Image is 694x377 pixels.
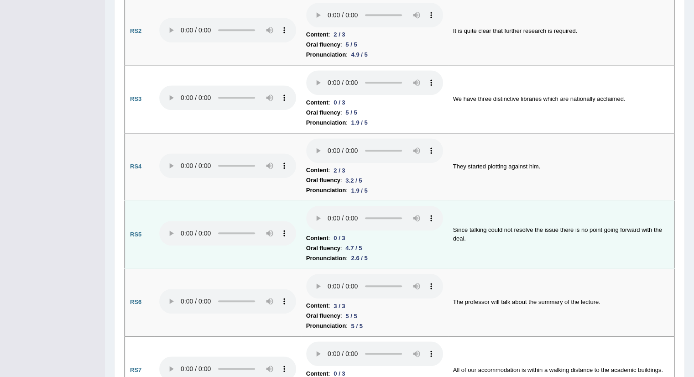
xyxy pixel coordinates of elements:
[348,253,371,263] div: 2.6 / 5
[448,65,674,133] td: We have three distinctive libraries which are nationally acclaimed.
[306,243,340,253] b: Oral fluency
[306,40,340,50] b: Oral fluency
[130,95,141,102] b: RS3
[306,50,346,60] b: Pronunciation
[130,27,141,34] b: RS2
[448,268,674,336] td: The professor will talk about the summary of the lecture.
[306,175,340,185] b: Oral fluency
[306,243,443,253] li: :
[348,118,371,127] div: 1.9 / 5
[306,30,329,40] b: Content
[342,40,360,49] div: 5 / 5
[330,30,349,39] div: 2 / 3
[306,118,443,128] li: :
[130,298,141,305] b: RS6
[306,311,340,321] b: Oral fluency
[348,186,371,195] div: 1.9 / 5
[306,233,443,243] li: :
[342,176,365,185] div: 3.2 / 5
[330,233,349,243] div: 0 / 3
[306,301,443,311] li: :
[330,98,349,107] div: 0 / 3
[306,50,443,60] li: :
[342,311,360,321] div: 5 / 5
[306,321,346,331] b: Pronunciation
[306,233,329,243] b: Content
[306,185,346,195] b: Pronunciation
[130,367,141,373] b: RS7
[330,301,349,311] div: 3 / 3
[348,50,371,59] div: 4.9 / 5
[306,165,443,175] li: :
[306,30,443,40] li: :
[348,321,366,331] div: 5 / 5
[306,118,346,128] b: Pronunciation
[306,98,329,108] b: Content
[306,175,443,185] li: :
[342,243,365,253] div: 4.7 / 5
[130,231,141,238] b: RS5
[306,311,443,321] li: :
[448,201,674,269] td: Since talking could not resolve the issue there is no point going forward with the deal.
[306,253,443,263] li: :
[306,321,443,331] li: :
[306,253,346,263] b: Pronunciation
[306,40,443,50] li: :
[306,108,340,118] b: Oral fluency
[306,98,443,108] li: :
[130,163,141,170] b: RS4
[306,165,329,175] b: Content
[306,185,443,195] li: :
[306,108,443,118] li: :
[306,301,329,311] b: Content
[448,133,674,201] td: They started plotting against him.
[342,108,360,117] div: 5 / 5
[330,166,349,175] div: 2 / 3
